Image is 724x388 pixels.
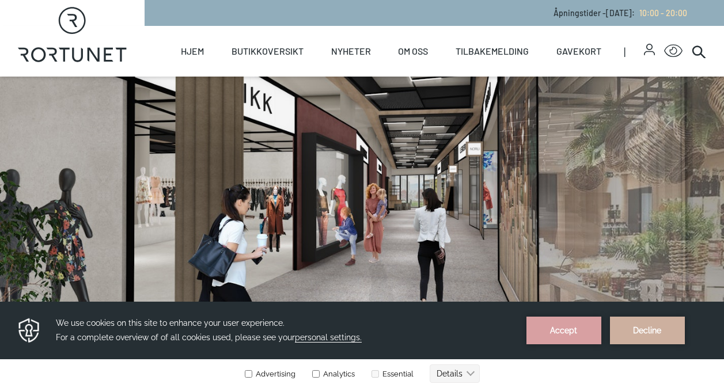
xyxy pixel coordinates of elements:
a: Tilbakemelding [456,26,529,77]
a: Om oss [398,26,428,77]
a: Hjem [181,26,204,77]
input: Analytics [312,69,320,76]
a: 10:00 - 20:00 [635,8,687,18]
h3: We use cookies on this site to enhance your user experience. For a complete overview of of all co... [56,14,512,43]
span: | [624,26,644,77]
input: Essential [372,69,379,76]
p: Åpningstider - [DATE] : [554,7,687,19]
img: Privacy reminder [17,15,41,43]
a: Nyheter [331,26,371,77]
input: Advertising [245,69,252,76]
button: Open Accessibility Menu [664,42,683,60]
text: Details [437,67,463,77]
a: Butikkoversikt [232,26,304,77]
span: 10:00 - 20:00 [639,8,687,18]
label: Analytics [310,68,355,77]
a: Gavekort [556,26,601,77]
span: personal settings. [295,31,362,41]
button: Decline [610,15,685,43]
label: Advertising [244,68,295,77]
button: Accept [526,15,601,43]
label: Essential [369,68,414,77]
button: Details [430,63,480,81]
